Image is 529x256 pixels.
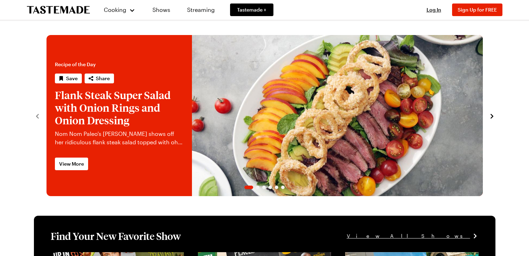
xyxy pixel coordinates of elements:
[244,186,253,189] span: Go to slide 1
[55,74,82,83] button: Save recipe
[237,6,266,13] span: Tastemade +
[275,186,278,189] span: Go to slide 5
[347,232,479,240] a: View All Shows
[55,158,88,170] a: View More
[488,111,495,120] button: navigate to next item
[458,7,497,13] span: Sign Up for FREE
[59,160,84,167] span: View More
[269,186,272,189] span: Go to slide 4
[85,74,114,83] button: Share
[452,4,502,16] button: Sign Up for FREE
[281,186,285,189] span: Go to slide 6
[230,4,273,16] a: Tastemade +
[51,230,181,242] h1: Find Your New Favorite Show
[104,1,136,18] button: Cooking
[34,111,41,120] button: navigate to previous item
[256,186,259,189] span: Go to slide 2
[27,6,90,14] a: To Tastemade Home Page
[47,35,483,196] div: 1 / 6
[420,6,448,13] button: Log In
[104,6,126,13] span: Cooking
[66,75,78,82] span: Save
[347,232,470,240] span: View All Shows
[262,186,266,189] span: Go to slide 3
[96,75,110,82] span: Share
[427,7,441,13] span: Log In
